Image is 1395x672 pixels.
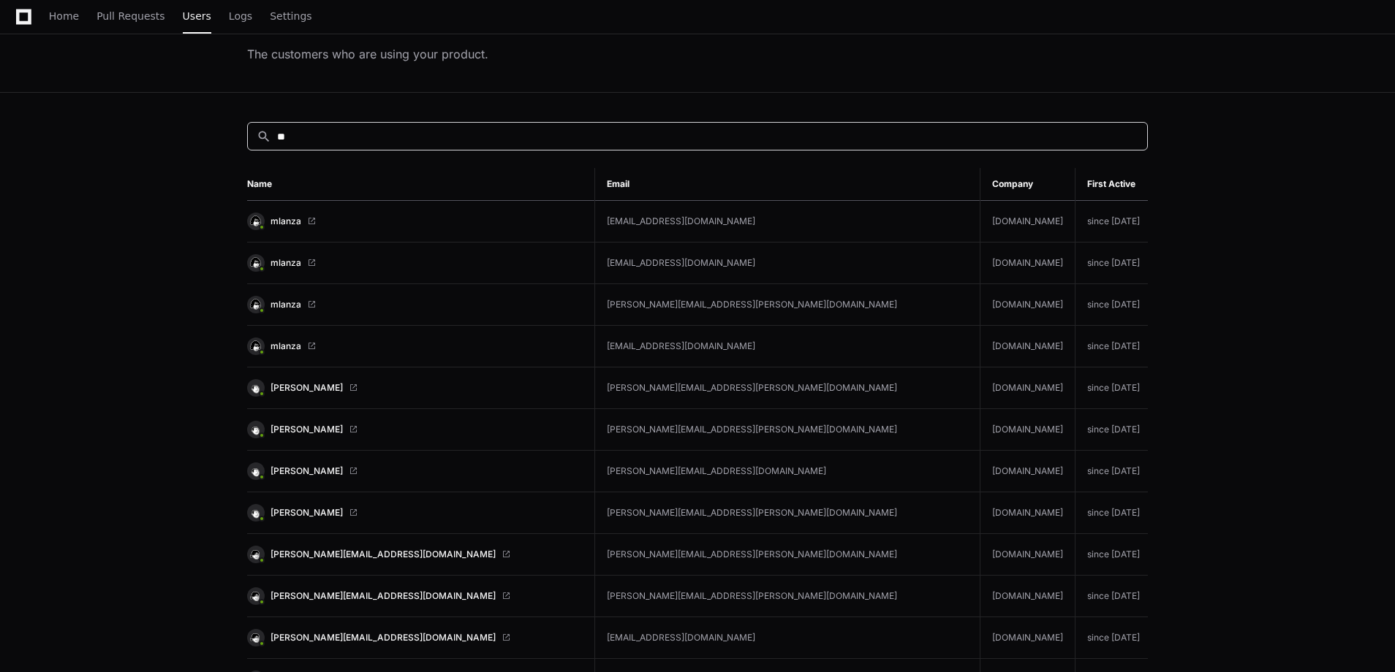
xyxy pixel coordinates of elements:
[271,424,343,435] span: [PERSON_NAME]
[229,12,252,20] span: Logs
[980,367,1075,409] td: [DOMAIN_NAME]
[257,129,271,144] mat-icon: search
[595,243,980,284] td: [EMAIL_ADDRESS][DOMAIN_NAME]
[595,451,980,492] td: [PERSON_NAME][EMAIL_ADDRESS][DOMAIN_NAME]
[270,12,311,20] span: Settings
[595,409,980,451] td: [PERSON_NAME][EMAIL_ADDRESS][PERSON_NAME][DOMAIN_NAME]
[980,492,1075,534] td: [DOMAIN_NAME]
[980,243,1075,284] td: [DOMAIN_NAME]
[1075,534,1163,576] td: since [DATE]
[249,547,262,561] img: 14.svg
[271,215,301,227] span: mlanza
[271,632,496,644] span: [PERSON_NAME][EMAIL_ADDRESS][DOMAIN_NAME]
[249,339,262,353] img: 15.svg
[249,381,262,394] img: 10.svg
[247,504,583,522] a: [PERSON_NAME]
[1075,326,1163,367] td: since [DATE]
[980,168,1075,201] th: Company
[595,617,980,659] td: [EMAIL_ADDRESS][DOMAIN_NAME]
[1075,367,1163,409] td: since [DATE]
[247,629,583,646] a: [PERSON_NAME][EMAIL_ADDRESS][DOMAIN_NAME]
[49,12,79,20] span: Home
[980,451,1075,492] td: [DOMAIN_NAME]
[249,505,262,519] img: 10.svg
[595,534,980,576] td: [PERSON_NAME][EMAIL_ADDRESS][PERSON_NAME][DOMAIN_NAME]
[595,367,980,409] td: [PERSON_NAME][EMAIL_ADDRESS][PERSON_NAME][DOMAIN_NAME]
[249,297,262,311] img: 15.svg
[980,576,1075,617] td: [DOMAIN_NAME]
[247,462,583,480] a: [PERSON_NAME]
[271,340,301,352] span: mlanza
[249,422,262,436] img: 10.svg
[595,201,980,243] td: [EMAIL_ADDRESS][DOMAIN_NAME]
[1075,284,1163,326] td: since [DATE]
[271,549,496,560] span: [PERSON_NAME][EMAIL_ADDRESS][DOMAIN_NAME]
[595,326,980,367] td: [EMAIL_ADDRESS][DOMAIN_NAME]
[980,284,1075,326] td: [DOMAIN_NAME]
[247,546,583,563] a: [PERSON_NAME][EMAIL_ADDRESS][DOMAIN_NAME]
[249,464,262,478] img: 10.svg
[595,576,980,617] td: [PERSON_NAME][EMAIL_ADDRESS][PERSON_NAME][DOMAIN_NAME]
[271,590,496,602] span: [PERSON_NAME][EMAIL_ADDRESS][DOMAIN_NAME]
[249,589,262,603] img: 14.svg
[249,630,262,644] img: 14.svg
[247,587,583,605] a: [PERSON_NAME][EMAIL_ADDRESS][DOMAIN_NAME]
[1075,451,1163,492] td: since [DATE]
[1075,168,1163,201] th: First Active
[271,257,301,269] span: mlanza
[271,299,301,310] span: mlanza
[97,12,165,20] span: Pull Requests
[247,45,488,63] div: The customers who are using your product.
[1075,243,1163,284] td: since [DATE]
[980,409,1075,451] td: [DOMAIN_NAME]
[247,296,583,313] a: mlanza
[595,168,980,201] th: Email
[980,201,1075,243] td: [DOMAIN_NAME]
[247,168,595,201] th: Name
[247,337,583,355] a: mlanza
[980,617,1075,659] td: [DOMAIN_NAME]
[980,534,1075,576] td: [DOMAIN_NAME]
[595,284,980,326] td: [PERSON_NAME][EMAIL_ADDRESS][PERSON_NAME][DOMAIN_NAME]
[980,326,1075,367] td: [DOMAIN_NAME]
[247,254,583,272] a: mlanza
[183,12,211,20] span: Users
[247,213,583,230] a: mlanza
[1075,409,1163,451] td: since [DATE]
[249,214,262,228] img: 15.svg
[1075,201,1163,243] td: since [DATE]
[271,465,343,477] span: [PERSON_NAME]
[271,382,343,394] span: [PERSON_NAME]
[247,379,583,397] a: [PERSON_NAME]
[271,507,343,519] span: [PERSON_NAME]
[249,256,262,270] img: 15.svg
[1075,492,1163,534] td: since [DATE]
[595,492,980,534] td: [PERSON_NAME][EMAIL_ADDRESS][PERSON_NAME][DOMAIN_NAME]
[247,421,583,438] a: [PERSON_NAME]
[1075,576,1163,617] td: since [DATE]
[1075,617,1163,659] td: since [DATE]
